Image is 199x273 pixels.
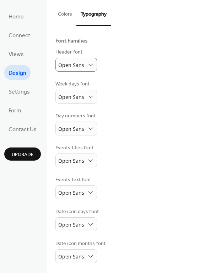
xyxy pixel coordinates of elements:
span: Open Sans [58,253,84,260]
a: Home [4,9,28,24]
span: Design [9,68,26,79]
span: Open Sans [58,62,84,68]
a: Design [4,65,31,80]
a: Form [4,102,26,118]
div: Header font [55,49,96,56]
span: Settings [9,87,30,97]
a: Connect [4,27,34,43]
span: Open Sans [58,189,84,196]
span: Open Sans [58,126,84,132]
div: Events text font [55,176,96,184]
span: Contact Us [9,124,37,135]
span: Views [9,49,24,60]
span: Home [9,11,24,22]
div: Date icon days font [55,208,99,216]
span: Upgrade [12,151,34,158]
span: Connect [9,30,30,41]
div: Font Families [55,38,88,45]
span: Form [9,105,21,116]
button: Upgrade [4,147,41,161]
div: Date icon months font [55,240,106,247]
span: Open Sans [58,221,84,228]
a: Settings [4,84,34,99]
a: Views [4,46,28,61]
div: Events titles font [55,144,96,152]
span: Open Sans [58,94,84,100]
div: Week days font [55,80,96,88]
a: Contact Us [4,121,41,136]
span: Open Sans [58,157,84,164]
div: Day numbers font [55,112,96,120]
